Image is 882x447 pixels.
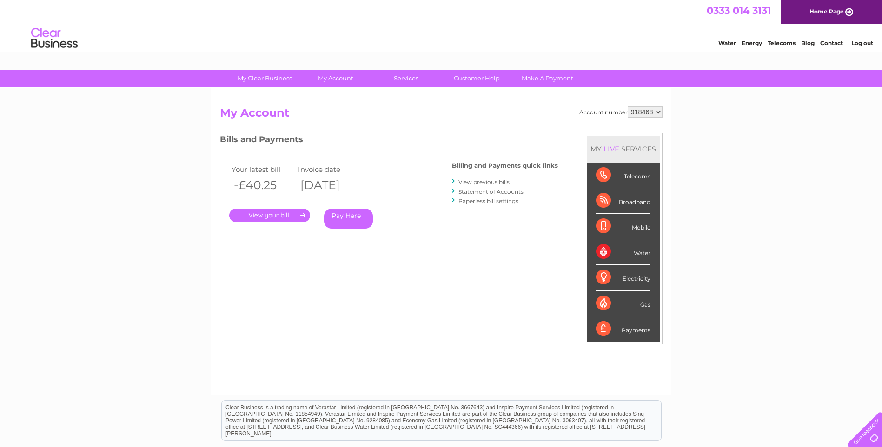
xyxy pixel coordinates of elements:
[742,39,762,46] a: Energy
[220,106,663,124] h2: My Account
[707,5,771,16] a: 0333 014 3131
[368,70,444,87] a: Services
[596,163,650,188] div: Telecoms
[222,5,661,45] div: Clear Business is a trading name of Verastar Limited (registered in [GEOGRAPHIC_DATA] No. 3667643...
[718,39,736,46] a: Water
[596,188,650,214] div: Broadband
[602,145,621,153] div: LIVE
[226,70,303,87] a: My Clear Business
[579,106,663,118] div: Account number
[851,39,873,46] a: Log out
[458,188,524,195] a: Statement of Accounts
[458,178,510,185] a: View previous bills
[229,176,296,195] th: -£40.25
[452,162,558,169] h4: Billing and Payments quick links
[296,176,363,195] th: [DATE]
[587,136,660,162] div: MY SERVICES
[324,209,373,229] a: Pay Here
[220,133,558,149] h3: Bills and Payments
[509,70,586,87] a: Make A Payment
[296,163,363,176] td: Invoice date
[596,214,650,239] div: Mobile
[768,39,796,46] a: Telecoms
[596,291,650,316] div: Gas
[596,265,650,290] div: Electricity
[229,163,296,176] td: Your latest bill
[458,197,518,204] a: Paperless bill settings
[596,316,650,342] div: Payments
[820,39,843,46] a: Contact
[229,209,310,222] a: .
[297,70,374,87] a: My Account
[438,70,515,87] a: Customer Help
[801,39,815,46] a: Blog
[31,24,78,53] img: logo.png
[596,239,650,265] div: Water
